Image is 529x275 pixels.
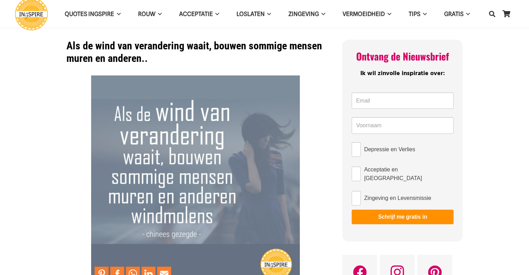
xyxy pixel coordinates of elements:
[334,5,400,23] a: VERMOEIDHEIDVERMOEIDHEID Menu
[66,40,325,65] h1: Als de wind van verandering waait, bouwen sommige mensen muren en anderen..
[155,5,161,23] span: ROUW Menu
[400,5,435,23] a: TIPSTIPS Menu
[364,194,431,202] span: Zingeving en Levensmissie
[352,92,454,109] input: Email
[352,117,454,134] input: Voornaam
[364,145,415,154] span: Depressie en Verlies
[138,10,155,17] span: ROUW
[265,5,271,23] span: Loslaten Menu
[360,68,445,79] span: Ik wil zinvolle inspiratie over:
[129,5,170,23] a: ROUWROUW Menu
[352,191,361,205] input: Zingeving en Levensmissie
[435,5,479,23] a: GRATISGRATIS Menu
[464,5,470,23] span: GRATIS Menu
[56,5,129,23] a: QUOTES INGSPIREQUOTES INGSPIRE Menu
[420,5,426,23] span: TIPS Menu
[213,5,219,23] span: Acceptatie Menu
[356,49,449,63] span: Ontvang de Nieuwsbrief
[444,10,464,17] span: GRATIS
[179,10,213,17] span: Acceptatie
[485,5,499,23] a: Zoeken
[114,5,120,23] span: QUOTES INGSPIRE Menu
[343,10,385,17] span: VERMOEIDHEID
[280,5,334,23] a: ZingevingZingeving Menu
[352,142,361,157] input: Depressie en Verlies
[65,10,114,17] span: QUOTES INGSPIRE
[352,167,361,181] input: Acceptatie en [GEOGRAPHIC_DATA]
[170,5,228,23] a: AcceptatieAcceptatie Menu
[385,5,391,23] span: VERMOEIDHEID Menu
[364,165,454,183] span: Acceptatie en [GEOGRAPHIC_DATA]
[288,10,319,17] span: Zingeving
[319,5,325,23] span: Zingeving Menu
[408,10,420,17] span: TIPS
[352,210,454,224] button: Schrijf me gratis in
[228,5,280,23] a: LoslatenLoslaten Menu
[237,10,265,17] span: Loslaten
